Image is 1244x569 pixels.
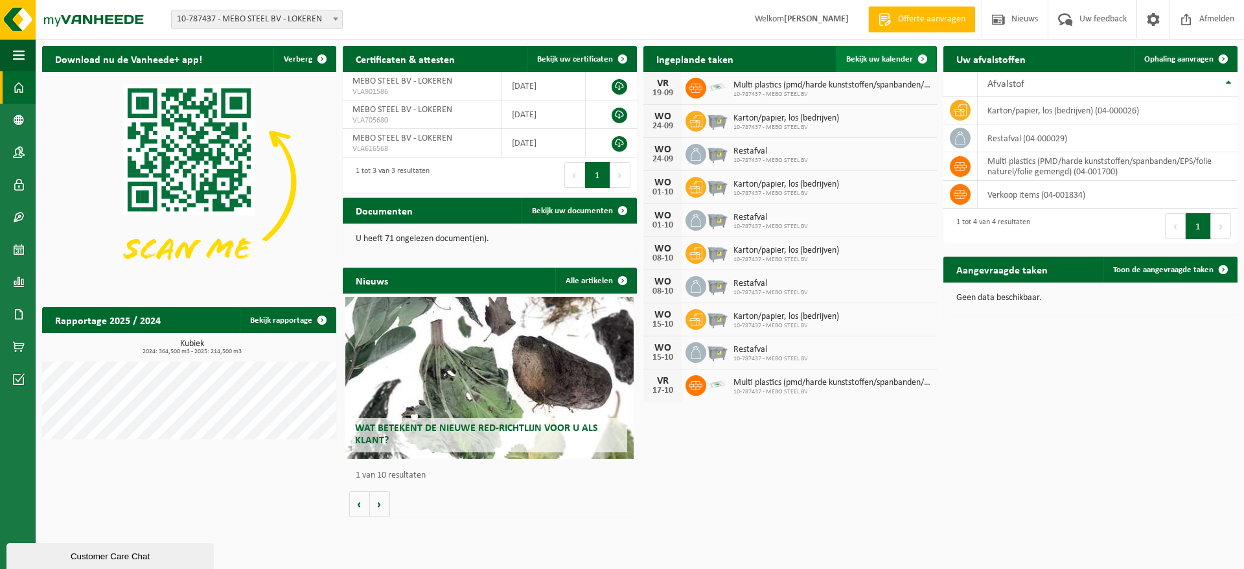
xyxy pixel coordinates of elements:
[1103,257,1236,283] a: Toon de aangevraagde taken
[585,162,610,188] button: 1
[733,246,839,256] span: Karton/papier, los (bedrijven)
[943,257,1061,282] h2: Aangevraagde taken
[868,6,975,32] a: Offerte aanvragen
[352,76,452,86] span: MEBO STEEL BV - LOKEREN
[978,124,1238,152] td: restafval (04-000029)
[345,297,634,459] a: Wat betekent de nieuwe RED-richtlijn voor u als klant?
[706,307,728,329] img: WB-2500-GAL-GY-01
[349,491,370,517] button: Vorige
[943,46,1039,71] h2: Uw afvalstoffen
[555,268,636,294] a: Alle artikelen
[273,46,335,72] button: Verberg
[643,46,746,71] h2: Ingeplande taken
[978,152,1238,181] td: multi plastics (PMD/harde kunststoffen/spanbanden/EPS/folie naturel/folie gemengd) (04-001700)
[1113,266,1214,274] span: Toon de aangevraagde taken
[352,134,452,143] span: MEBO STEEL BV - LOKEREN
[650,211,676,221] div: WO
[950,212,1030,240] div: 1 tot 4 van 4 resultaten
[733,345,808,355] span: Restafval
[733,124,839,132] span: 10-787437 - MEBO STEEL BV
[650,386,676,395] div: 17-10
[650,188,676,197] div: 01-10
[356,471,630,480] p: 1 van 10 resultaten
[343,198,426,223] h2: Documenten
[49,340,336,355] h3: Kubiek
[1186,213,1211,239] button: 1
[650,343,676,353] div: WO
[895,13,969,26] span: Offerte aanvragen
[706,142,728,164] img: WB-2500-GAL-GY-01
[1165,213,1186,239] button: Previous
[706,76,728,98] img: LP-SK-00500-LPE-16
[1134,46,1236,72] a: Ophaling aanvragen
[6,540,216,569] iframe: chat widget
[978,181,1238,209] td: verkoop items (04-001834)
[650,155,676,164] div: 24-09
[650,353,676,362] div: 15-10
[733,146,808,157] span: Restafval
[733,256,839,264] span: 10-787437 - MEBO STEEL BV
[502,100,586,129] td: [DATE]
[733,355,808,363] span: 10-787437 - MEBO STEEL BV
[733,190,839,198] span: 10-787437 - MEBO STEEL BV
[733,312,839,322] span: Karton/papier, los (bedrijven)
[846,55,913,64] span: Bekijk uw kalender
[650,287,676,296] div: 08-10
[370,491,390,517] button: Volgende
[352,144,492,154] span: VLA616568
[978,97,1238,124] td: karton/papier, los (bedrijven) (04-000026)
[733,279,808,289] span: Restafval
[537,55,613,64] span: Bekijk uw certificaten
[706,175,728,197] img: WB-2500-GAL-GY-01
[733,157,808,165] span: 10-787437 - MEBO STEEL BV
[42,46,215,71] h2: Download nu de Vanheede+ app!
[650,111,676,122] div: WO
[502,129,586,157] td: [DATE]
[733,80,931,91] span: Multi plastics (pmd/harde kunststoffen/spanbanden/eps/folie naturel/folie gemeng...
[171,10,343,29] span: 10-787437 - MEBO STEEL BV - LOKEREN
[706,373,728,395] img: LP-SK-00500-LPE-16
[733,223,808,231] span: 10-787437 - MEBO STEEL BV
[240,307,335,333] a: Bekijk rapportage
[706,208,728,230] img: WB-2500-GAL-GY-01
[650,376,676,386] div: VR
[49,349,336,355] span: 2024: 364,500 m3 - 2025: 214,500 m3
[650,320,676,329] div: 15-10
[650,310,676,320] div: WO
[784,14,849,24] strong: [PERSON_NAME]
[987,79,1024,89] span: Afvalstof
[733,91,931,99] span: 10-787437 - MEBO STEEL BV
[349,161,430,189] div: 1 tot 3 van 3 resultaten
[1211,213,1231,239] button: Next
[352,105,452,115] span: MEBO STEEL BV - LOKEREN
[733,322,839,330] span: 10-787437 - MEBO STEEL BV
[1144,55,1214,64] span: Ophaling aanvragen
[284,55,312,64] span: Verberg
[650,122,676,131] div: 24-09
[733,180,839,190] span: Karton/papier, los (bedrijven)
[733,388,931,396] span: 10-787437 - MEBO STEEL BV
[650,89,676,98] div: 19-09
[650,221,676,230] div: 01-10
[532,207,613,215] span: Bekijk uw documenten
[527,46,636,72] a: Bekijk uw certificaten
[706,340,728,362] img: WB-2500-GAL-GY-01
[706,274,728,296] img: WB-2500-GAL-GY-01
[343,46,468,71] h2: Certificaten & attesten
[836,46,936,72] a: Bekijk uw kalender
[355,423,598,446] span: Wat betekent de nieuwe RED-richtlijn voor u als klant?
[610,162,630,188] button: Next
[733,213,808,223] span: Restafval
[352,87,492,97] span: VLA901586
[956,294,1225,303] p: Geen data beschikbaar.
[650,78,676,89] div: VR
[502,72,586,100] td: [DATE]
[733,113,839,124] span: Karton/papier, los (bedrijven)
[650,145,676,155] div: WO
[172,10,342,29] span: 10-787437 - MEBO STEEL BV - LOKEREN
[42,307,174,332] h2: Rapportage 2025 / 2024
[343,268,401,293] h2: Nieuws
[564,162,585,188] button: Previous
[706,241,728,263] img: WB-2500-GAL-GY-01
